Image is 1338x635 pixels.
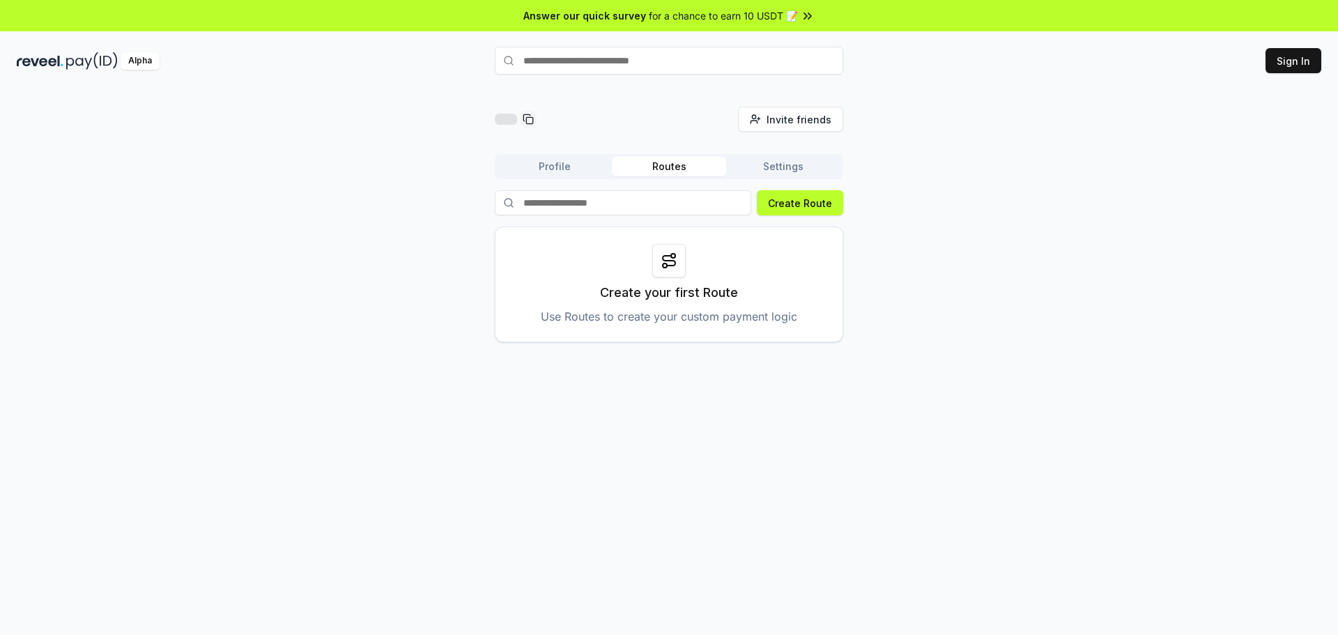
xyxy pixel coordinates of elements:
button: Invite friends [738,107,843,132]
div: Alpha [121,52,160,70]
img: reveel_dark [17,52,63,70]
span: Answer our quick survey [523,8,646,23]
span: Invite friends [767,112,831,127]
button: Create Route [757,190,843,215]
p: Use Routes to create your custom payment logic [541,308,797,325]
span: for a chance to earn 10 USDT 📝 [649,8,798,23]
button: Profile [498,157,612,176]
button: Routes [612,157,726,176]
p: Create your first Route [600,283,738,303]
button: Settings [726,157,840,176]
button: Sign In [1266,48,1321,73]
img: pay_id [66,52,118,70]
